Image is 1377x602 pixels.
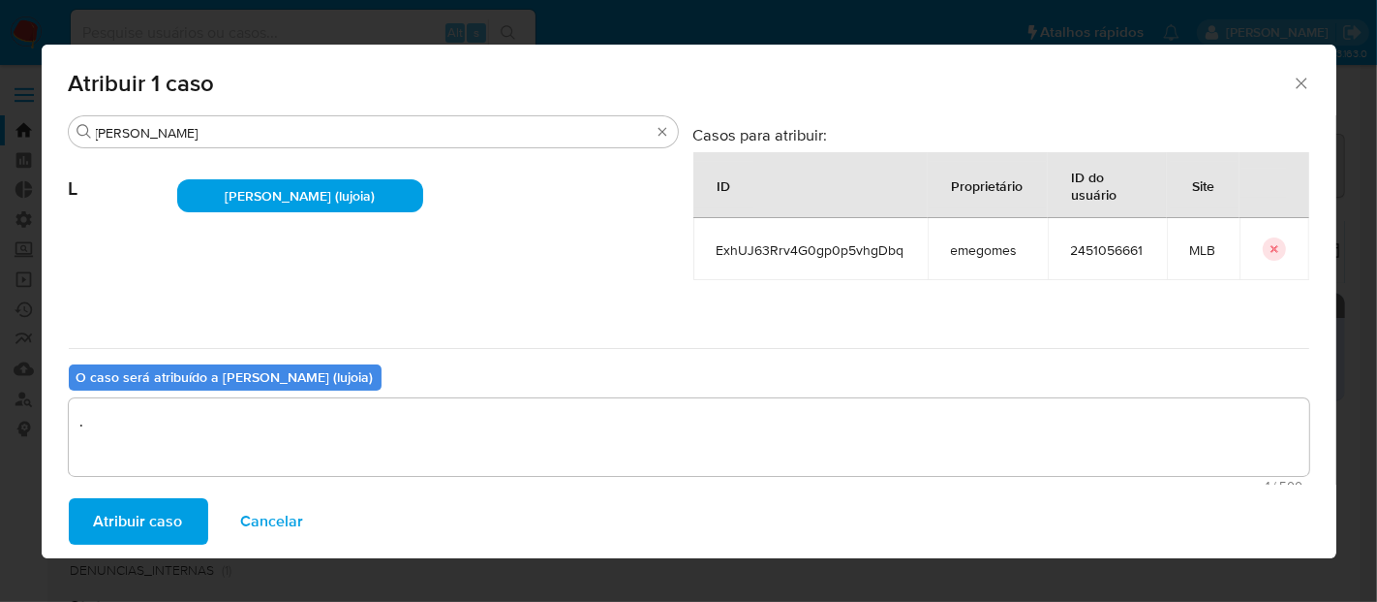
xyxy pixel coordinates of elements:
[1263,238,1286,261] button: icon-button
[241,500,304,543] span: Cancelar
[69,148,177,201] span: L
[177,179,424,212] div: [PERSON_NAME] (lujoia)
[42,45,1336,558] div: assign-modal
[1190,241,1216,259] span: MLB
[655,124,670,140] button: Borrar
[94,500,183,543] span: Atribuir caso
[75,480,1303,492] span: Máximo 500 caracteres
[76,124,92,140] button: Buscar
[929,162,1047,208] div: Proprietário
[717,241,904,259] span: ExhUJ63Rrv4G0gp0p5vhgDbq
[694,162,754,208] div: ID
[216,498,329,545] button: Cancelar
[693,125,1309,144] h3: Casos para atribuir:
[69,72,1293,95] span: Atribuir 1 caso
[1170,162,1239,208] div: Site
[1049,153,1166,217] div: ID do usuário
[76,367,374,387] b: O caso será atribuído a [PERSON_NAME] (lujoia)
[69,498,208,545] button: Atribuir caso
[1292,74,1309,91] button: Fechar a janela
[225,186,375,206] span: [PERSON_NAME] (lujoia)
[951,241,1025,259] span: emegomes
[96,124,651,142] input: Analista de pesquisa
[1071,241,1144,259] span: 2451056661
[69,398,1309,476] textarea: .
